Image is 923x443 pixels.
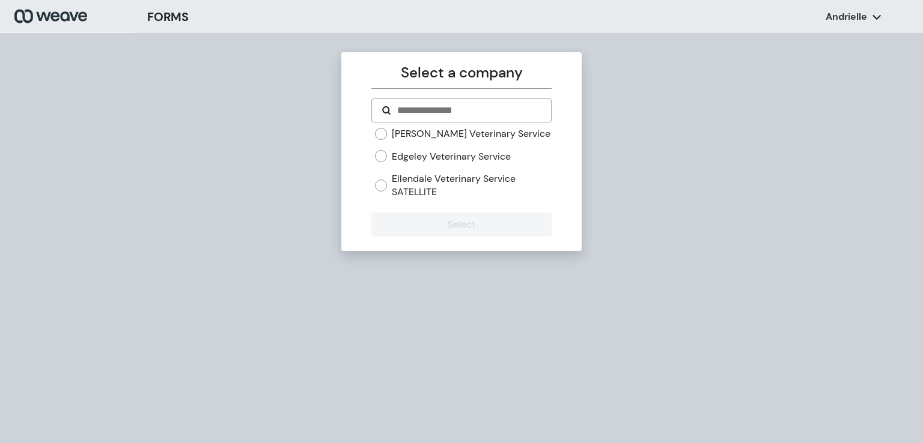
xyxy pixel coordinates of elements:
p: Select a company [371,62,551,83]
label: [PERSON_NAME] Veterinary Service [392,127,550,140]
button: Select [371,212,551,237]
label: Ellendale Veterinary Service SATELLITE [392,172,551,198]
h3: FORMS [147,8,189,26]
p: Andrielle [826,10,867,23]
label: Edgeley Veterinary Service [392,150,511,163]
input: Search [396,103,541,118]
